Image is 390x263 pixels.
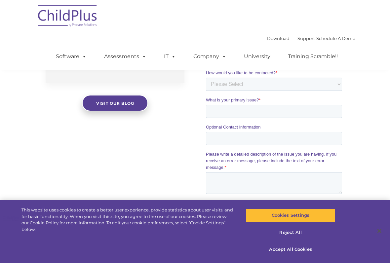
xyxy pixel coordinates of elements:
a: Download [267,36,290,41]
a: Schedule A Demo [316,36,355,41]
a: University [237,50,277,63]
a: Company [187,50,233,63]
a: Assessments [97,50,153,63]
span: Visit our blog [96,101,134,106]
img: ChildPlus by Procare Solutions [35,0,101,33]
a: IT [157,50,182,63]
button: Accept All Cookies [246,243,335,256]
a: Visit our blog [82,95,148,111]
a: Training Scramble!! [281,50,344,63]
font: | [267,36,355,41]
button: Close [372,224,387,238]
a: Software [49,50,93,63]
div: This website uses cookies to create a better user experience, provide statistics about user visit... [21,207,234,233]
button: Reject All [246,226,335,240]
a: Support [297,36,315,41]
button: Cookies Settings [246,208,335,222]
